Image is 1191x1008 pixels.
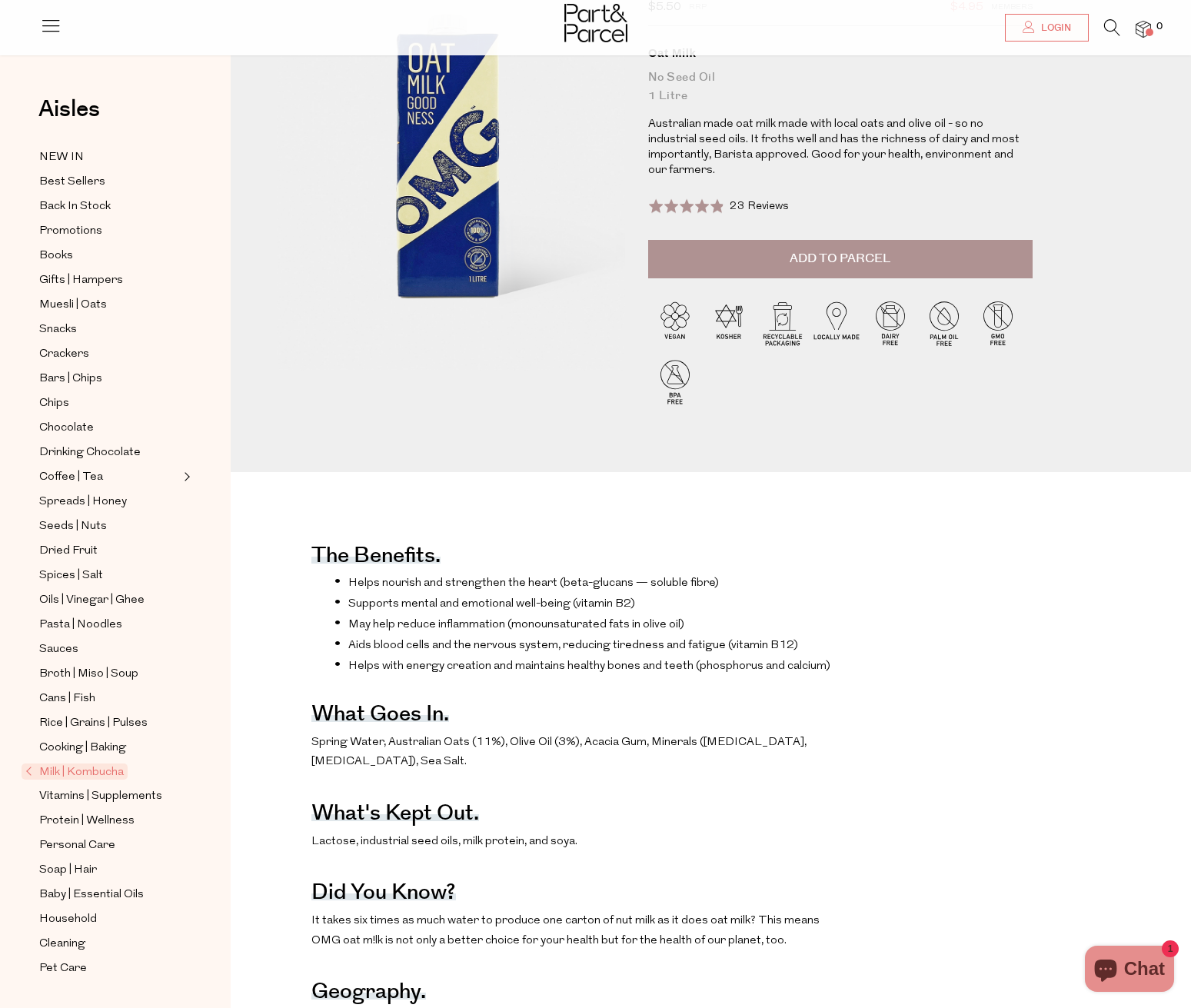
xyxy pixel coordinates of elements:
[790,250,890,268] span: Add to Parcel
[917,296,971,350] img: P_P-ICONS-Live_Bec_V11_Palm_Oil_Free.svg
[25,763,179,781] a: Milk | Kombucha
[39,910,97,929] span: Household
[39,197,179,216] a: Back In Stock
[39,271,179,290] a: Gifts | Hampers
[39,173,105,191] span: Best Sellers
[39,861,97,880] span: Soap | Hair
[39,714,148,733] span: Rice | Grains | Pulses
[39,172,179,191] a: Best Sellers
[39,664,179,684] a: Broth | Miso | Soup
[39,222,102,241] span: Promotions
[648,240,1033,278] button: Add to Parcel
[648,354,702,408] img: P_P-ICONS-Live_Bec_V11_BPA_Free.svg
[39,836,179,855] a: Personal Care
[348,577,719,589] span: Helps nourish and strengthen the heart (beta-glucans — soluble fibre)
[311,711,449,722] h4: What goes in.
[180,467,191,486] button: Expand/Collapse Coffee | Tea
[39,860,179,880] a: Soap | Hair
[39,566,179,585] a: Spices | Salt
[39,665,138,684] span: Broth | Miso | Soup
[348,660,830,672] span: Helps with energy creation and maintains healthy bones and teeth (phosphorus and calcium)
[39,517,179,536] a: Seeds | Nuts
[648,117,1033,178] p: Australian made oat milk made with local oats and olive oil - so no industrial seed oils. It frot...
[39,492,179,511] a: Spreads | Honey
[971,296,1025,350] img: P_P-ICONS-Live_Bec_V11_GMO_Free.svg
[39,542,98,561] span: Dried Fruit
[39,419,94,437] span: Chocolate
[39,690,95,708] span: Cans | Fish
[39,198,111,216] span: Back In Stock
[39,714,179,733] a: Rice | Grains | Pulses
[39,321,77,339] span: Snacks
[311,737,807,768] span: Spring Water, Australian Oats (11%), Olive Oil (3%), Acacia Gum, Minerals ([MEDICAL_DATA], [MEDIC...
[39,296,107,314] span: Muesli | Oats
[39,886,144,904] span: Baby | Essential Oils
[311,911,848,950] p: It takes six times as much water to produce one carton of nut milk as it does oat milk? This mean...
[39,320,179,339] a: Snacks
[39,910,179,929] a: Household
[39,959,179,978] a: Pet Care
[39,246,179,265] a: Books
[39,960,87,978] span: Pet Care
[39,247,73,265] span: Books
[39,418,179,437] a: Chocolate
[334,616,848,631] li: May help reduce inflammation (monounsaturated fats in olive oil)
[348,598,635,610] span: Supports mental and emotional well-being (vitamin B2)
[311,989,426,1000] h4: Geography.
[22,763,128,780] span: Milk | Kombucha
[39,541,179,561] a: Dried Fruit
[39,467,179,487] a: Coffee | Tea
[311,832,848,852] p: Lactose, industrial seed oils, milk protein, and soya.
[311,810,479,821] h4: What's kept out.
[39,295,179,314] a: Muesli | Oats
[702,296,756,350] img: P_P-ICONS-Live_Bec_V11_Kosher.svg
[39,590,179,610] a: Oils | Vinegar | Ghee
[730,201,789,212] span: 23 Reviews
[39,517,107,536] span: Seeds | Nuts
[39,468,103,487] span: Coffee | Tea
[39,148,84,167] span: NEW IN
[1136,21,1151,37] a: 0
[1080,946,1179,996] inbox-online-store-chat: Shopify online store chat
[39,837,115,855] span: Personal Care
[39,787,179,806] a: Vitamins | Supplements
[39,935,85,953] span: Cleaning
[39,739,126,757] span: Cooking | Baking
[39,787,162,806] span: Vitamins | Supplements
[810,296,863,350] img: P_P-ICONS-Live_Bec_V11_Locally_Made_2.svg
[863,296,917,350] img: P_P-ICONS-Live_Bec_V11_Dairy_Free.svg
[39,616,122,634] span: Pasta | Noodles
[39,394,179,413] a: Chips
[39,591,145,610] span: Oils | Vinegar | Ghee
[39,811,179,830] a: Protein | Wellness
[39,738,179,757] a: Cooking | Baking
[39,934,179,953] a: Cleaning
[648,296,702,350] img: P_P-ICONS-Live_Bec_V11_Vegan.svg
[39,885,179,904] a: Baby | Essential Oils
[348,640,798,651] span: Aids blood cells and the nervous system, reducing tiredness and fatigue (vitamin B12)
[39,567,103,585] span: Spices | Salt
[39,640,78,659] span: Sauces
[39,345,89,364] span: Crackers
[39,812,135,830] span: Protein | Wellness
[39,615,179,634] a: Pasta | Noodles
[39,221,179,241] a: Promotions
[1005,14,1089,42] a: Login
[39,394,69,413] span: Chips
[39,493,127,511] span: Spreads | Honey
[39,148,179,167] a: NEW IN
[39,689,179,708] a: Cans | Fish
[39,344,179,364] a: Crackers
[39,640,179,659] a: Sauces
[39,444,141,462] span: Drinking Chocolate
[756,296,810,350] img: P_P-ICONS-Live_Bec_V11_Recyclable_Packaging.svg
[39,443,179,462] a: Drinking Chocolate
[1153,20,1166,34] span: 0
[38,92,100,126] span: Aisles
[564,4,627,42] img: Part&Parcel
[1037,22,1071,35] span: Login
[39,369,179,388] a: Bars | Chips
[38,98,100,136] a: Aisles
[39,370,102,388] span: Bars | Chips
[311,553,441,564] h4: The benefits.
